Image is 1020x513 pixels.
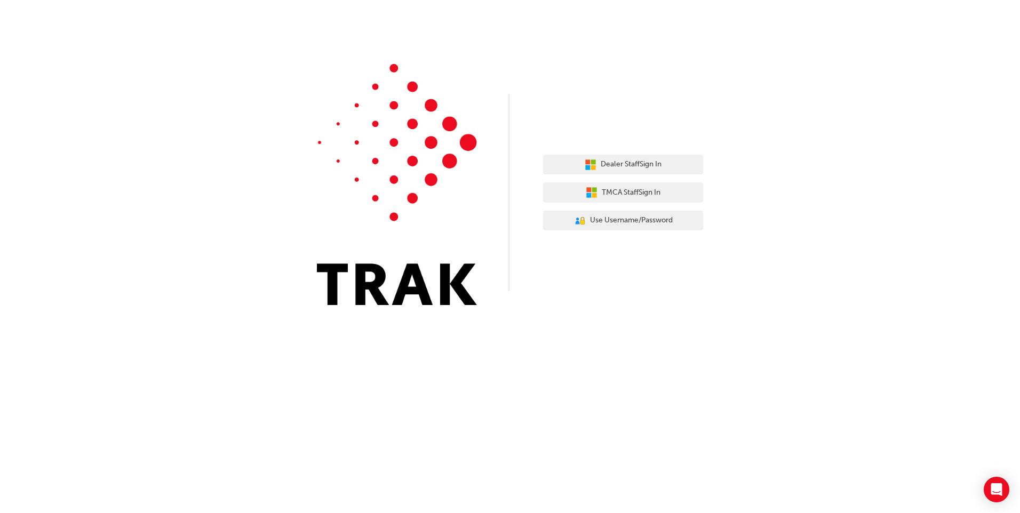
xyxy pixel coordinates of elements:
span: Use Username/Password [590,214,673,227]
span: Dealer Staff Sign In [601,158,662,171]
div: Open Intercom Messenger [984,477,1009,502]
button: Dealer StaffSign In [543,155,703,175]
button: TMCA StaffSign In [543,182,703,203]
button: Use Username/Password [543,211,703,231]
span: TMCA Staff Sign In [602,187,660,199]
img: Trak [317,64,477,305]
